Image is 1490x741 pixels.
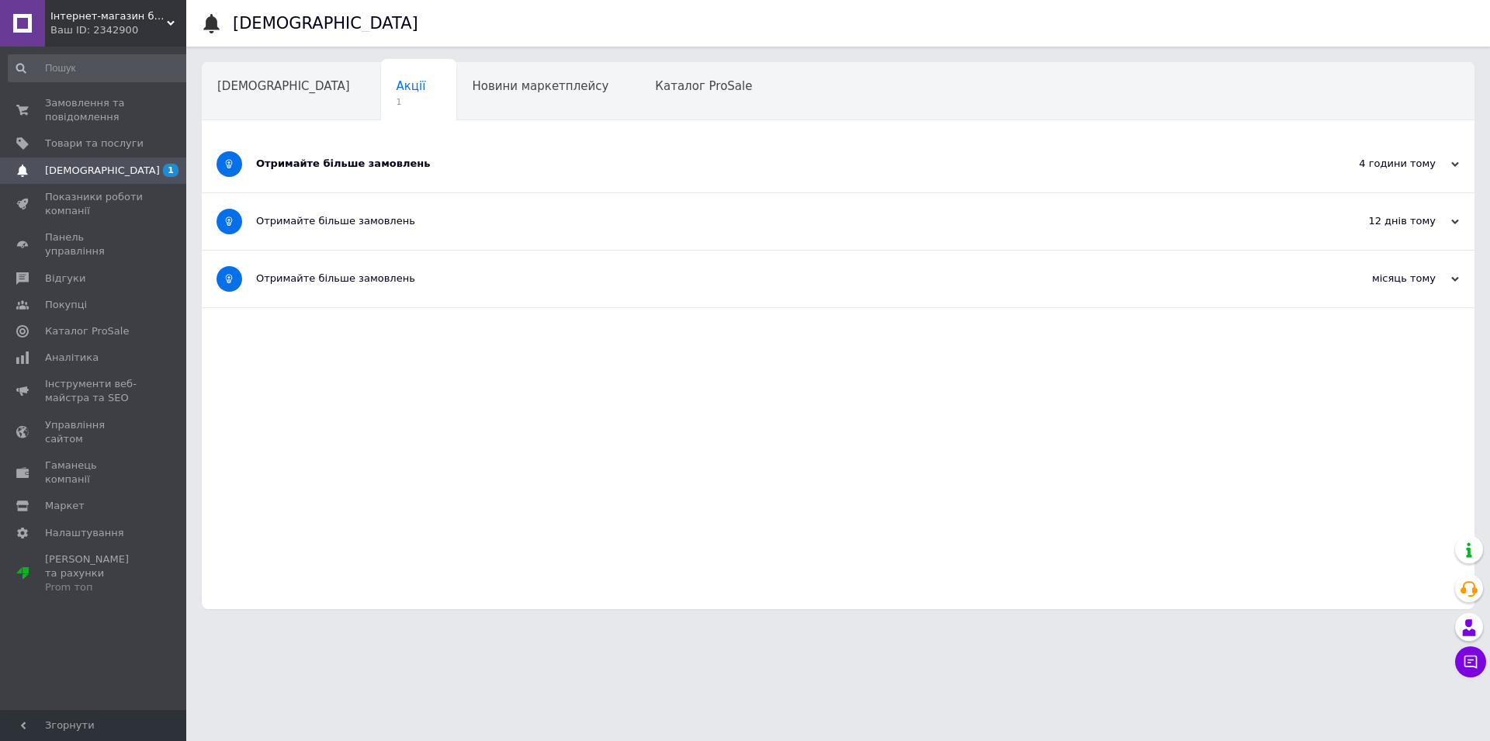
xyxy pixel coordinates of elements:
span: Замовлення та повідомлення [45,96,144,124]
div: Prom топ [45,580,144,594]
span: Маркет [45,499,85,513]
span: Інструменти веб-майстра та SEO [45,377,144,405]
span: Інтернет-магазин будівельних інструментів та садової техніки VolynTools [50,9,167,23]
span: Акції [397,79,426,93]
button: Чат з покупцем [1455,646,1486,677]
span: Новини маркетплейсу [472,79,608,93]
span: Панель управління [45,230,144,258]
span: Відгуки [45,272,85,286]
span: Аналітика [45,351,99,365]
span: [DEMOGRAPHIC_DATA] [45,164,160,178]
span: Каталог ProSale [655,79,752,93]
span: [DEMOGRAPHIC_DATA] [217,79,350,93]
span: Товари та послуги [45,137,144,151]
div: місяць тому [1304,272,1459,286]
input: Пошук [8,54,192,82]
span: 1 [163,164,178,177]
span: Налаштування [45,526,124,540]
div: 12 днів тому [1304,214,1459,228]
span: Покупці [45,298,87,312]
span: [PERSON_NAME] та рахунки [45,552,144,595]
span: Показники роботи компанії [45,190,144,218]
div: Ваш ID: 2342900 [50,23,186,37]
div: 4 години тому [1304,157,1459,171]
div: Отримайте більше замовлень [256,272,1304,286]
span: Гаманець компанії [45,459,144,486]
span: Каталог ProSale [45,324,129,338]
div: Отримайте більше замовлень [256,157,1304,171]
h1: [DEMOGRAPHIC_DATA] [233,14,418,33]
span: Управління сайтом [45,418,144,446]
span: 1 [397,96,426,108]
div: Отримайте більше замовлень [256,214,1304,228]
